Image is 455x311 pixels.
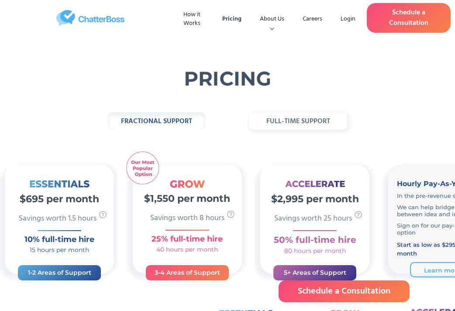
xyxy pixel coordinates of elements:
a: Login [334,11,362,27]
h2: $1,550 per month [133,187,242,206]
a: Careers [296,11,329,27]
h3: 3-4 Areas of Support [155,267,220,278]
p: Savings worth 8 hours [150,214,227,225]
h4: 80 hours per month [260,246,369,255]
p: Savings worth 25 hours [274,215,354,226]
h2: $695 per month [5,188,114,206]
h3: 1-2 Areas of Support [27,267,92,278]
strong: full-time support [266,116,330,127]
h3: 50% full-time hire [260,233,369,246]
a: Pricing [215,11,248,27]
h4: 15 hours per month [5,245,114,254]
div: About Us [260,15,284,24]
h4: 40 hours per month [133,245,242,254]
h3: 5+ Areas of Support [282,267,348,278]
div: About Us [253,11,291,27]
h3: 25% full-time hire [133,233,242,245]
h2: $2,995 per month [260,188,369,206]
p: Savings worth 1.5 hours [19,215,99,226]
a: Schedule a Consultation [279,280,410,302]
strong: fractional support [121,116,192,127]
a: How it Works [176,7,211,31]
a: home [4,10,176,26]
h3: 10% full-time hire [5,233,114,245]
a: Schedule a Consultation [367,3,451,33]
